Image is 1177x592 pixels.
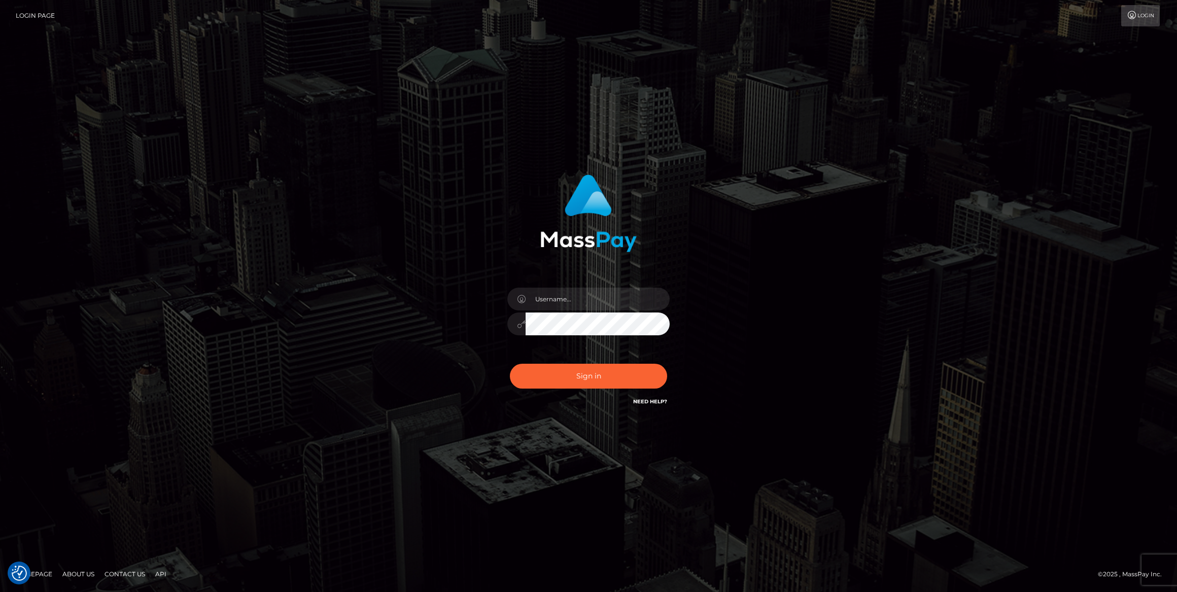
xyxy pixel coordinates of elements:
[16,5,55,26] a: Login Page
[58,566,98,582] a: About Us
[633,398,667,405] a: Need Help?
[151,566,170,582] a: API
[12,566,27,581] img: Revisit consent button
[510,364,667,389] button: Sign in
[100,566,149,582] a: Contact Us
[11,566,56,582] a: Homepage
[1121,5,1160,26] a: Login
[12,566,27,581] button: Consent Preferences
[526,288,670,310] input: Username...
[540,175,637,252] img: MassPay Login
[1098,569,1169,580] div: © 2025 , MassPay Inc.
